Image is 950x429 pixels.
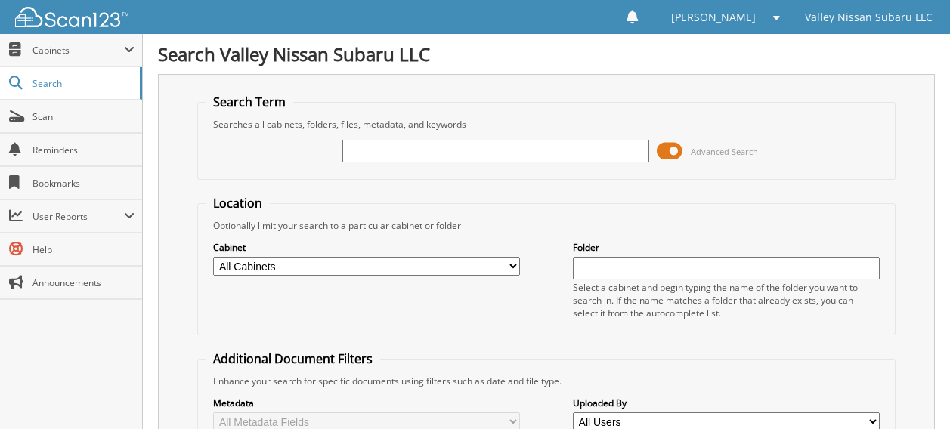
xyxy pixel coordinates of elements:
[206,375,887,387] div: Enhance your search for specific documents using filters such as date and file type.
[206,350,380,367] legend: Additional Document Filters
[32,144,135,156] span: Reminders
[32,77,132,90] span: Search
[691,146,758,157] span: Advanced Search
[805,13,933,22] span: Valley Nissan Subaru LLC
[15,7,128,27] img: scan123-logo-white.svg
[206,118,887,131] div: Searches all cabinets, folders, files, metadata, and keywords
[206,195,270,211] legend: Location
[206,219,887,232] div: Optionally limit your search to a particular cabinet or folder
[573,397,880,409] label: Uploaded By
[32,243,135,256] span: Help
[32,210,124,223] span: User Reports
[32,44,124,57] span: Cabinets
[32,276,135,289] span: Announcements
[158,42,935,66] h1: Search Valley Nissan Subaru LLC
[206,94,293,110] legend: Search Term
[874,356,950,429] iframe: Chat Widget
[213,241,520,254] label: Cabinet
[671,13,756,22] span: [PERSON_NAME]
[573,241,880,254] label: Folder
[32,110,135,123] span: Scan
[573,281,880,319] div: Select a cabinet and begin typing the name of the folder you want to search in. If the name match...
[32,177,135,190] span: Bookmarks
[213,397,520,409] label: Metadata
